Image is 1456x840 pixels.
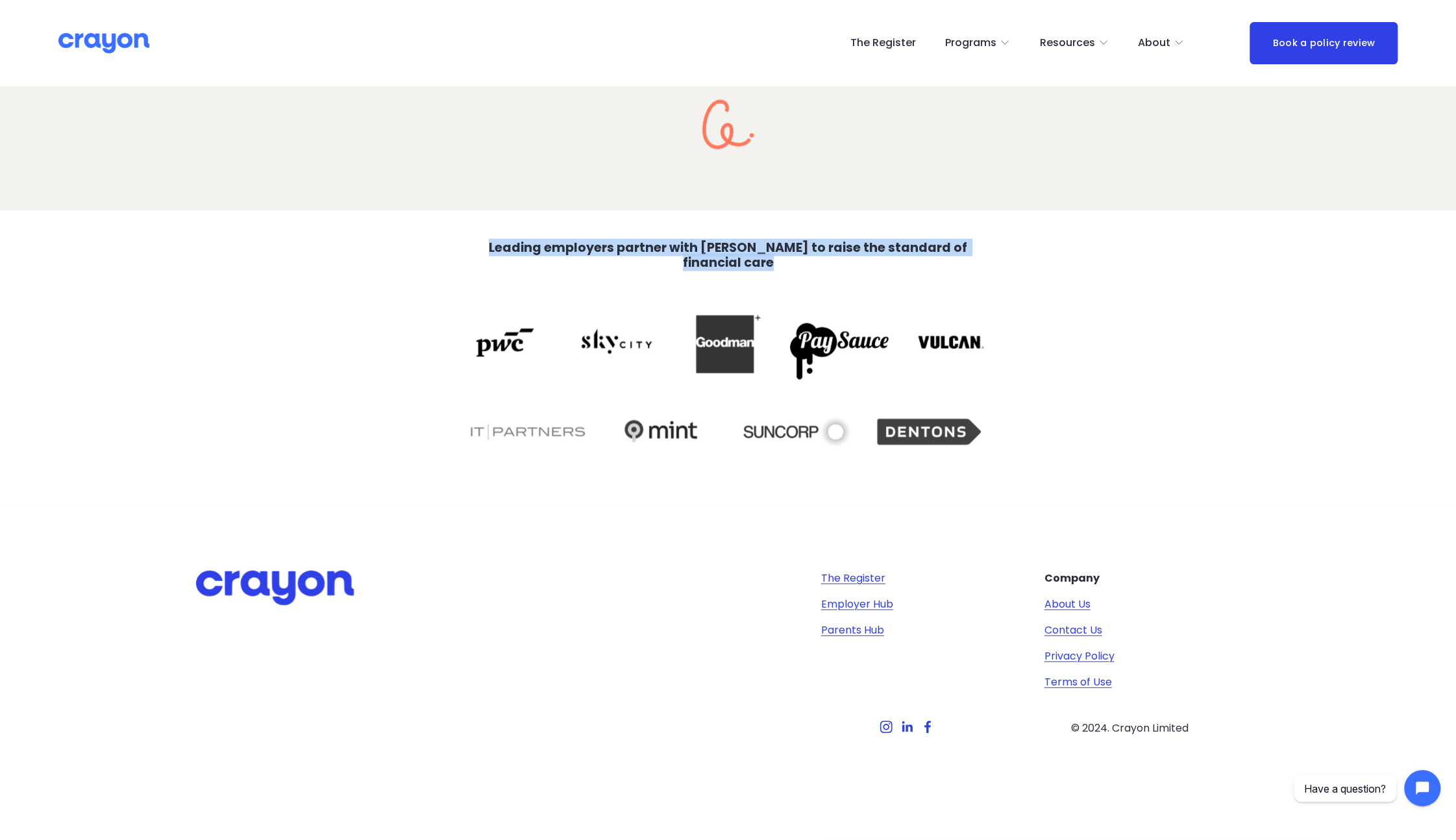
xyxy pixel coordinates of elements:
[1250,22,1398,64] a: Book a policy review
[1138,32,1185,53] a: folder dropdown
[1044,721,1215,736] p: © 2024. Crayon Limited
[1044,649,1114,664] a: Privacy Policy
[821,597,893,612] a: Employer Hub
[1044,571,1099,586] strong: Company
[880,721,893,734] a: Instagram
[821,623,884,638] a: Parents Hub
[1044,597,1090,612] a: About Us
[1138,34,1170,53] span: About
[921,721,934,734] a: Facebook
[1039,34,1094,53] span: Resources
[900,721,913,734] a: LinkedIn
[945,34,996,53] span: Programs
[1044,674,1111,690] a: Terms of Use
[945,32,1011,53] a: folder dropdown
[821,571,885,586] a: The Register
[1039,32,1109,53] a: folder dropdown
[58,32,149,55] img: Crayon
[489,239,970,271] strong: Leading employers partner with [PERSON_NAME] to raise the standard of financial care
[1044,623,1102,638] a: Contact Us
[850,32,916,53] a: The Register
